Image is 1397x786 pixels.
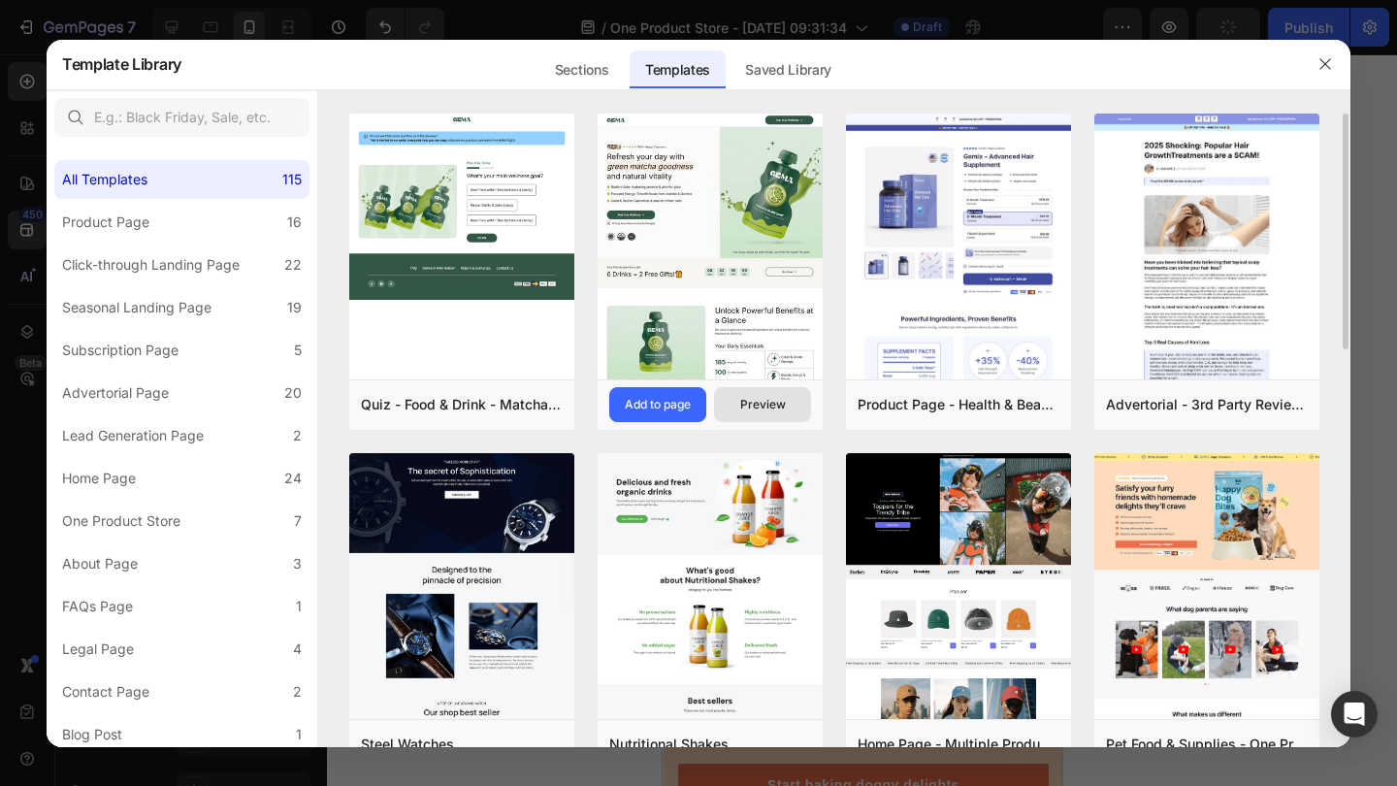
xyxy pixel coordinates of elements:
div: FAQs Page [62,595,133,618]
div: 2 [293,424,302,447]
div: Open Intercom Messenger [1331,691,1378,737]
p: Supports strong muscles, increases bone strength [36,672,338,693]
div: Contact Page [62,680,149,704]
div: Subscription Page [62,339,179,362]
div: Home Page - Multiple Product - Apparel - Style 4 [858,733,1059,756]
div: 3 [293,552,302,575]
div: 1 [296,723,302,746]
div: 1 [296,595,302,618]
p: +700 5-Star Reviews [245,13,381,33]
div: Nutritional Shakes [609,733,729,756]
div: 2 [293,680,302,704]
div: 24 [284,467,302,490]
div: One Product Store [62,509,180,533]
div: Product Page - Health & Beauty - Hair Supplement [858,393,1059,416]
a: Start baking doggy delights [16,709,386,753]
img: gempages_432750572815254551-dc703bc9-72bb-4f85-bc9c-54999f655dc8.svg [391,13,411,34]
div: 20 [284,381,302,405]
p: Supercharge immunity System [36,606,338,627]
div: Quiz - Food & Drink - Matcha Glow Shot [361,393,563,416]
p: Perfect for sensitive tummies [36,573,338,594]
p: 22,500+ Happy Customers [31,13,204,33]
div: Product Page [62,211,149,234]
h2: Template Library [62,39,181,89]
div: About Page [62,552,138,575]
div: Preview [740,396,786,413]
div: Home Page [62,467,136,490]
div: 7 [294,509,302,533]
div: 19 [287,296,302,319]
div: Advertorial - 3rd Party Review - The Before Image - Hair Supplement [1106,393,1308,416]
div: All Templates [62,168,147,191]
div: 4 [293,638,302,661]
p: Bursting with protein, vitamins, and minerals [36,639,338,660]
div: Image [40,79,81,96]
button: Preview [714,387,811,422]
div: Sections [539,50,624,89]
div: Start baking doggy delights [105,721,297,741]
input: E.g.: Black Friday, Sale, etc. [54,98,309,137]
div: 16 [287,211,302,234]
p: Satisfy your furry friends with homemade delights they'll crave [17,497,384,555]
div: Pet Food & Supplies - One Product Store [1106,733,1308,756]
div: Add to page [625,396,691,413]
button: Add to page [609,387,706,422]
img: gempages_432750572815254551-59903377-dce6-4988-a84e-9c2dfb018dfa.svg [213,13,234,34]
div: Lead Generation Page [62,424,204,447]
div: Click-through Landing Page [62,253,240,277]
div: 22 [284,253,302,277]
img: quiz-1.png [349,114,574,301]
div: Steel Watches [361,733,454,756]
div: Legal Page [62,638,134,661]
div: Saved Library [730,50,847,89]
div: 115 [282,168,302,191]
div: Seasonal Landing Page [62,296,211,319]
div: Templates [630,50,726,89]
img: Describes the appearance of the image [16,68,386,439]
div: Blog Post [62,723,122,746]
div: Advertorial Page [62,381,169,405]
div: 5 [294,339,302,362]
p: Rated 4.5/5 Based on 895 Reviews [91,465,289,482]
